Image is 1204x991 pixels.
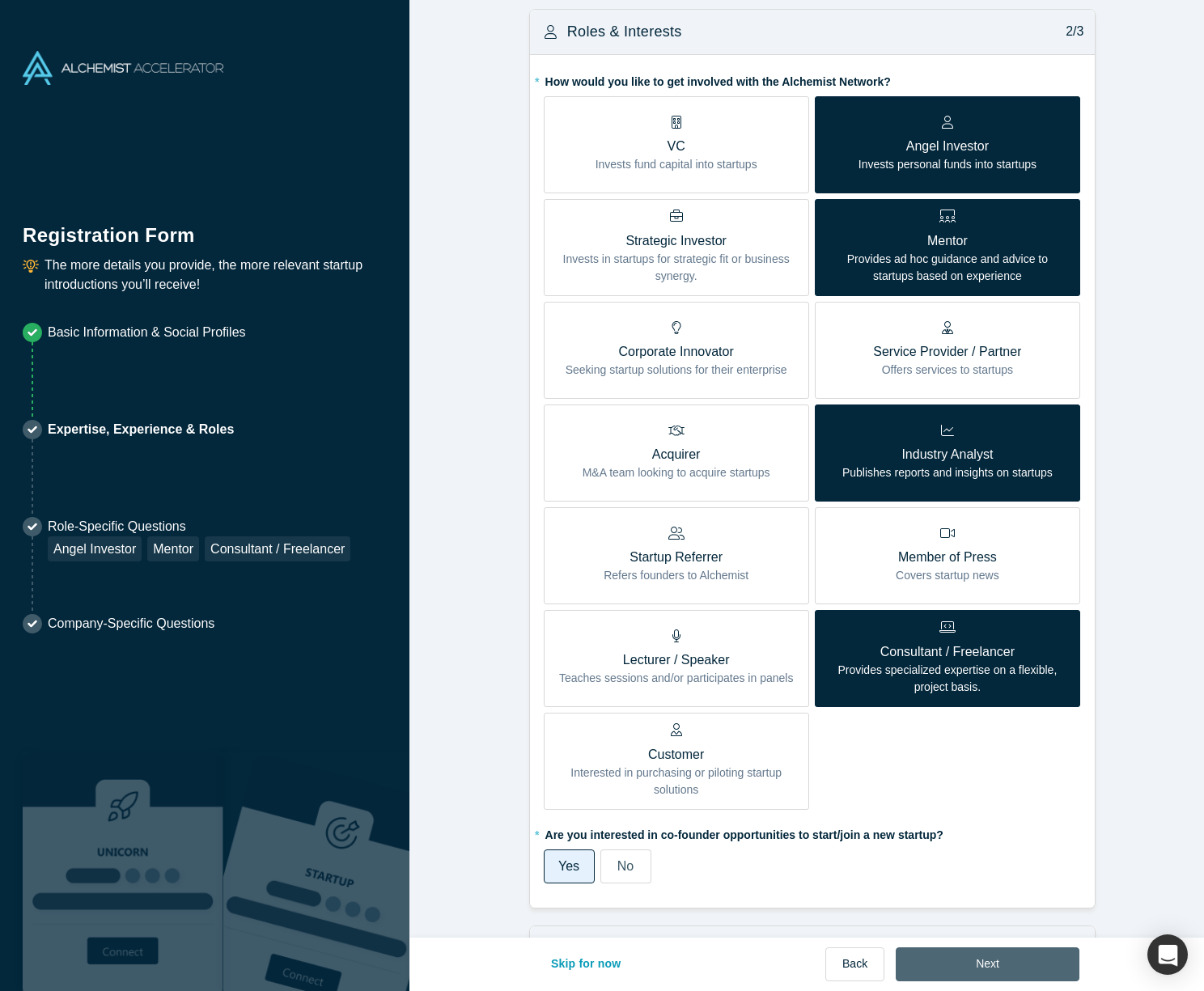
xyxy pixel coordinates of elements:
p: Role-Specific Questions [48,517,350,536]
div: Consultant / Freelancer [205,536,350,561]
p: Seeking startup solutions for their enterprise [566,362,787,379]
h3: Roles & Interests [567,21,682,43]
div: Mentor [147,536,199,561]
p: Lecturer / Speaker [559,650,794,670]
label: Are you interested in co-founder opportunities to start/join a new startup? [544,821,1083,844]
p: Covers startup news [896,567,999,584]
p: VC [596,137,757,156]
p: The more details you provide, the more relevant startup introductions you’ll receive! [45,256,387,294]
p: Provides specialized expertise on a flexible, project basis. [827,662,1068,696]
div: Angel Investor [48,536,142,561]
img: Alchemist Accelerator Logo [23,51,223,85]
p: M&A team looking to acquire startups [583,464,770,481]
h1: Registration Form [23,204,387,250]
img: Prism AI [223,752,424,991]
p: Publishes reports and insights on startups [842,464,1053,481]
p: Industry Analyst [842,445,1053,464]
p: Member of Press [896,548,999,567]
p: Angel Investor [858,137,1037,156]
p: Expertise, Experience & Roles [48,420,234,439]
p: Strategic Investor [556,231,797,251]
img: Robust Technologies [23,752,223,991]
p: Refers founders to Alchemist [604,567,748,584]
p: Invests personal funds into startups [858,156,1037,173]
button: Next [896,947,1079,981]
p: Company-Specific Questions [48,614,214,633]
span: No [617,859,634,873]
p: Invests fund capital into startups [596,156,757,173]
label: How would you like to get involved with the Alchemist Network? [544,68,1083,91]
p: Service Provider / Partner [873,342,1021,362]
p: Consultant / Freelancer [827,642,1068,662]
p: Startup Referrer [604,548,748,567]
button: Back [825,947,884,981]
button: Skip for now [534,947,638,981]
p: Basic Information & Social Profiles [48,323,246,342]
p: Mentor [827,231,1068,251]
p: Provides ad hoc guidance and advice to startups based on experience [827,251,1068,285]
p: 2/3 [1058,22,1084,41]
p: Offers services to startups [873,362,1021,379]
p: Interested in purchasing or piloting startup solutions [556,764,797,798]
span: Yes [558,859,579,873]
p: Teaches sessions and/or participates in panels [559,670,794,687]
p: Invests in startups for strategic fit or business synergy. [556,251,797,285]
p: Corporate Innovator [566,342,787,362]
p: Customer [556,745,797,764]
p: Acquirer [583,445,770,464]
